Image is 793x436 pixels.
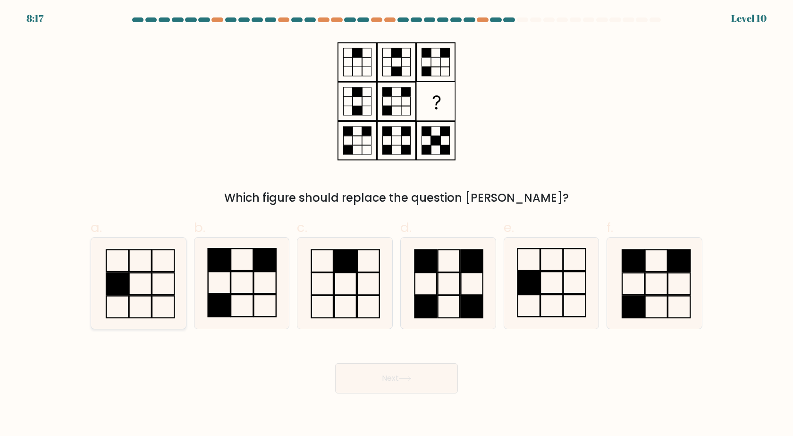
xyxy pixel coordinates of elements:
span: f. [607,218,613,237]
span: a. [91,218,102,237]
span: d. [400,218,412,237]
button: Next [335,363,458,393]
div: Level 10 [731,11,767,26]
span: c. [297,218,307,237]
div: Which figure should replace the question [PERSON_NAME]? [96,189,697,206]
span: b. [194,218,205,237]
div: 8:17 [26,11,43,26]
span: e. [504,218,514,237]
